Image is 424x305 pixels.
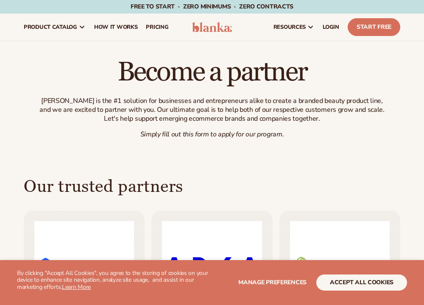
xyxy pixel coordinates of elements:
span: LOGIN [323,24,339,30]
a: Learn More [62,283,91,291]
button: accept all cookies [316,274,407,291]
img: logo [192,22,232,32]
span: product catalog [24,24,77,30]
span: resources [273,24,306,30]
span: Free to start · ZERO minimums · ZERO contracts [131,3,293,11]
a: How It Works [90,14,142,41]
span: pricing [146,24,168,30]
h1: Become a partner [36,58,388,86]
span: Manage preferences [238,278,307,286]
a: resources [269,14,318,41]
a: LOGIN [318,14,343,41]
p: By clicking "Accept All Cookies", you agree to the storing of cookies on your device to enhance s... [17,270,212,291]
button: Manage preferences [238,274,307,291]
em: Simply fill out this form to apply for our program. [140,130,284,139]
a: Start Free [348,18,400,36]
p: [PERSON_NAME] is the #1 solution for businesses and entrepreneurs alike to create a branded beaut... [36,97,388,123]
a: pricing [142,14,173,41]
h2: Our trusted partners [24,176,183,198]
a: product catalog [20,14,90,41]
span: How It Works [94,24,138,30]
